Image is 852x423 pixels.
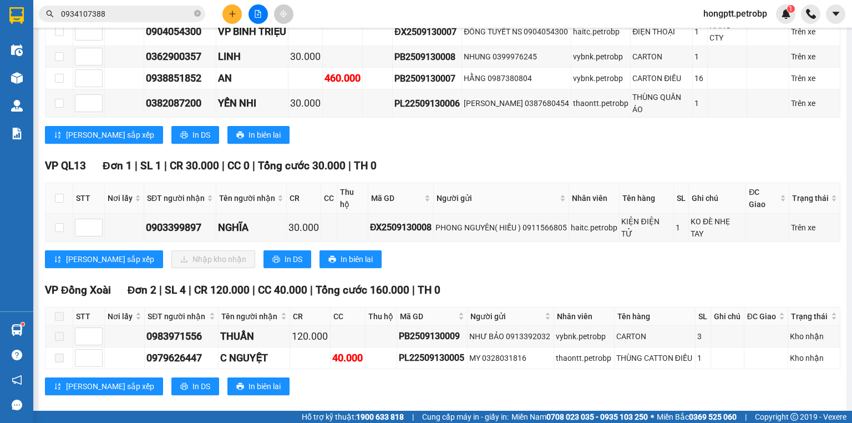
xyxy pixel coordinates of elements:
[331,308,366,326] th: CC
[711,308,744,326] th: Ghi chú
[11,44,23,56] img: warehouse-icon
[290,308,331,326] th: CR
[220,329,288,344] div: THUẦN
[787,5,795,13] sup: 1
[469,330,552,343] div: NHƯ BẢO 0913392032
[697,330,708,343] div: 3
[6,78,77,90] li: VP VP QL13
[791,221,838,234] div: Trên xe
[341,253,373,265] span: In biên lai
[170,159,219,172] span: CR 30.000
[791,97,838,109] div: Trên xe
[236,131,244,140] span: printer
[221,310,278,323] span: Tên người nhận
[11,324,23,336] img: warehouse-icon
[146,329,216,344] div: 0983971556
[371,192,423,204] span: Mã GD
[616,330,694,343] div: CARTON
[556,352,612,364] div: thaontt.petrobp
[694,72,706,84] div: 16
[290,95,321,111] div: 30.000
[394,97,460,110] div: PL22509130006
[73,183,105,214] th: STT
[464,26,569,38] div: ĐÔNG TUYẾT NS 0904054300
[216,89,288,118] td: YẾN NHI
[569,183,620,214] th: Nhân viên
[657,411,737,423] span: Miền Bắc
[321,183,337,214] th: CC
[400,310,456,323] span: Mã GD
[248,380,281,392] span: In biên lai
[694,7,776,21] span: hongptt.petrobp
[254,10,262,18] span: file-add
[54,131,62,140] span: sort-ascending
[144,18,216,46] td: 0904054300
[394,72,460,85] div: PB2509130007
[348,159,351,172] span: |
[393,46,462,68] td: PB2509130008
[171,377,219,395] button: printerIn DS
[108,310,133,323] span: Nơi lấy
[216,68,288,89] td: AN
[252,284,255,296] span: |
[258,159,346,172] span: Tổng cước 30.000
[21,323,24,326] sup: 1
[77,78,148,90] li: VP VP Bù Nho
[694,51,706,63] div: 1
[45,159,86,172] span: VP QL13
[791,26,838,38] div: Trên xe
[6,6,161,66] li: [PERSON_NAME][GEOGRAPHIC_DATA]
[11,72,23,84] img: warehouse-icon
[248,4,268,24] button: file-add
[144,46,216,68] td: 0362900357
[103,159,132,172] span: Đơn 1
[422,411,509,423] span: Cung cấp máy in - giấy in:
[216,214,287,242] td: NGHĨA
[554,308,615,326] th: Nhân viên
[709,19,745,44] div: HÀNG CTY
[45,284,111,296] span: VP Đồng Xoài
[354,159,377,172] span: TH 0
[397,326,468,348] td: PB2509130009
[180,131,188,140] span: printer
[573,26,628,38] div: haitc.petrobp
[470,310,542,323] span: Người gửi
[11,100,23,112] img: warehouse-icon
[324,70,361,86] div: 460.000
[45,126,163,144] button: sort-ascending[PERSON_NAME] sắp xếp
[806,9,816,19] img: phone-icon
[146,70,214,86] div: 0938851852
[194,9,201,19] span: close-circle
[144,214,216,242] td: 0903399897
[218,220,285,235] div: NGHĨA
[573,51,628,63] div: vybnk.petrobp
[356,412,404,421] strong: 1900 633 818
[194,10,201,17] span: close-circle
[616,352,694,364] div: THÙNG CATTON ĐIỀU
[397,348,468,369] td: PL22509130005
[620,183,673,214] th: Tên hàng
[689,183,746,214] th: Ghi chú
[45,377,163,395] button: sort-ascending[PERSON_NAME] sắp xếp
[148,310,206,323] span: SĐT người nhận
[146,350,216,366] div: 0979626447
[287,183,321,214] th: CR
[632,51,691,63] div: CARTON
[290,49,321,64] div: 30.000
[418,284,440,296] span: TH 0
[556,330,612,343] div: vybnk.petrobp
[218,49,286,64] div: LINH
[792,192,829,204] span: Trạng thái
[66,380,154,392] span: [PERSON_NAME] sắp xếp
[236,382,244,391] span: printer
[826,4,845,24] button: caret-down
[370,220,432,234] div: ĐX2509130008
[216,46,288,68] td: LINH
[791,310,829,323] span: Trạng thái
[393,68,462,89] td: PB2509130007
[302,411,404,423] span: Hỗ trợ kỹ thuật:
[694,26,706,38] div: 1
[791,72,838,84] div: Trên xe
[12,400,22,410] span: message
[192,380,210,392] span: In DS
